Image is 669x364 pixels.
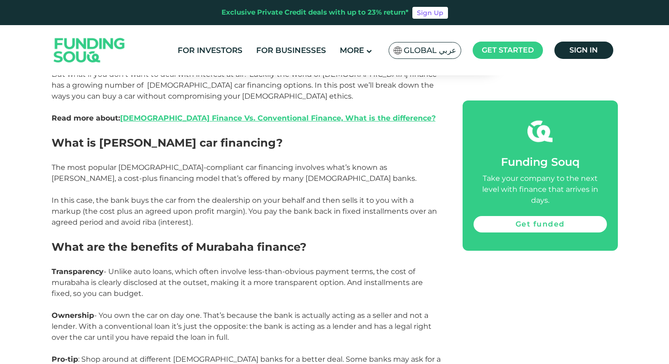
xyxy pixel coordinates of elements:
[221,7,409,18] div: Exclusive Private Credit deals with up to 23% return*
[52,114,436,122] strong: Read more about:
[501,155,579,169] span: Funding Souq
[482,46,534,54] span: Get started
[52,240,306,253] span: What are the benefits of Murabaha finance?
[394,47,402,54] img: SA Flag
[52,196,437,227] span: In this case, the bank buys the car from the dealership on your behalf and then sells it to you w...
[52,163,416,183] span: The most popular [DEMOGRAPHIC_DATA]-compliant car financing involves what’s known as [PERSON_NAME...
[175,43,245,58] a: For Investors
[527,119,553,144] img: fsicon
[52,311,432,342] span: - You own the car on day one. That’s because the bank is actually acting as a seller and not a le...
[474,216,607,232] a: Get funded
[474,173,607,206] div: Take your company to the next level with finance that arrives in days.
[254,43,328,58] a: For Businesses
[404,45,456,56] span: Global عربي
[120,114,436,122] a: [DEMOGRAPHIC_DATA] Finance Vs. Conventional Finance, What is the difference?
[52,136,283,149] span: What is [PERSON_NAME] car financing?
[554,42,613,59] a: Sign in
[52,267,104,276] span: Transparency
[52,70,437,122] span: But what if you don’t want to deal with interest at all? Luckily the world of [DEMOGRAPHIC_DATA] ...
[569,46,598,54] span: Sign in
[52,267,423,298] span: - Unlike auto loans, which often involve less-than-obvious payment terms, the cost of murabaha is...
[52,311,94,320] span: Ownership
[340,46,364,55] span: More
[45,27,134,74] img: Logo
[52,355,78,364] span: Pro-tip
[412,7,448,19] a: Sign Up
